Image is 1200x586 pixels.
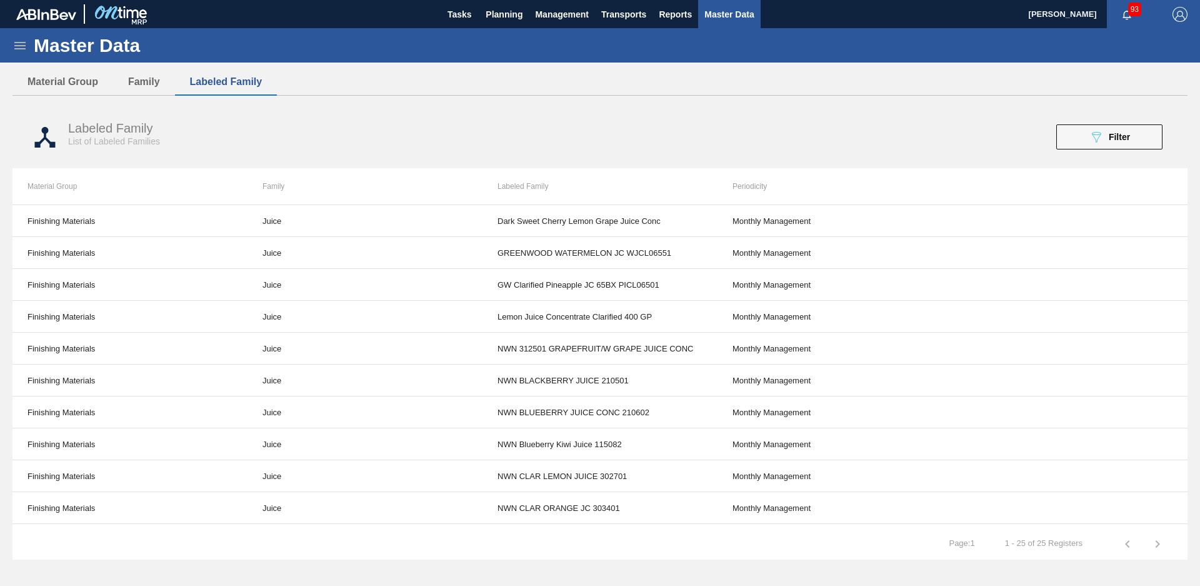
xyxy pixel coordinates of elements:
[247,301,482,333] td: Juice
[934,528,989,548] td: Page : 1
[482,168,717,205] th: Labeled Family
[247,460,482,492] td: Juice
[482,205,717,237] td: Dark Sweet Cherry Lemon Grape Juice Conc
[601,7,646,22] span: Transports
[482,365,717,397] td: NWN BLACKBERRY JUICE 210501
[446,7,473,22] span: Tasks
[1172,7,1187,22] img: Logout
[535,7,589,22] span: Management
[12,428,247,460] td: Finishing Materials
[717,269,952,301] td: Monthly Management
[247,237,482,269] td: Juice
[717,492,952,524] td: Monthly Management
[12,333,247,365] td: Finishing Materials
[247,333,482,365] td: Juice
[482,524,717,556] td: NWN CLAR ORANGE JUICE 303401
[482,492,717,524] td: NWN CLAR ORANGE JC 303401
[12,69,113,95] button: Material Group
[717,205,952,237] td: Monthly Management
[34,38,256,53] h1: Master Data
[247,168,482,205] th: Family
[12,269,247,301] td: Finishing Materials
[717,460,952,492] td: Monthly Management
[717,365,952,397] td: Monthly Management
[16,9,76,20] img: TNhmsLtSVTkK8tSr43FrP2fwEKptu5GPRR3wAAAABJRU5ErkJggg==
[247,524,482,556] td: Juice
[717,333,952,365] td: Monthly Management
[12,168,247,205] th: Material Group
[482,428,717,460] td: NWN Blueberry Kiwi Juice 115082
[717,428,952,460] td: Monthly Management
[113,69,175,95] button: Family
[1109,132,1130,142] span: Filter
[1050,124,1169,149] div: Filter Labeled family
[175,69,277,95] button: Labeled Family
[990,528,1097,548] td: 1 - 25 of 25 Registers
[12,205,247,237] td: Finishing Materials
[717,168,952,205] th: Periodicity
[247,365,482,397] td: Juice
[482,333,717,365] td: NWN 312501 GRAPEFRUIT/W GRAPE JUICE CONC
[1056,124,1162,149] button: Filter
[68,121,153,135] span: Labeled Family
[717,397,952,428] td: Monthly Management
[1128,3,1141,16] span: 93
[1107,6,1147,23] button: Notifications
[717,524,952,556] td: Monthly Management
[247,492,482,524] td: Juice
[704,7,754,22] span: Master Data
[12,301,247,333] td: Finishing Materials
[482,397,717,428] td: NWN BLUEBERRY JUICE CONC 210602
[717,237,952,269] td: Monthly Management
[12,524,247,556] td: Finishing Materials
[482,301,717,333] td: Lemon Juice Concentrate Clarified 400 GP
[247,428,482,460] td: Juice
[659,7,692,22] span: Reports
[12,492,247,524] td: Finishing Materials
[12,397,247,428] td: Finishing Materials
[68,136,160,146] span: List of Labeled Families
[12,365,247,397] td: Finishing Materials
[482,460,717,492] td: NWN CLAR LEMON JUICE 302701
[486,7,522,22] span: Planning
[12,460,247,492] td: Finishing Materials
[482,237,717,269] td: GREENWOOD WATERMELON JC WJCL06551
[482,269,717,301] td: GW Clarified Pineapple JC 65BX PICL06501
[247,397,482,428] td: Juice
[247,269,482,301] td: Juice
[717,301,952,333] td: Monthly Management
[12,237,247,269] td: Finishing Materials
[247,205,482,237] td: Juice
